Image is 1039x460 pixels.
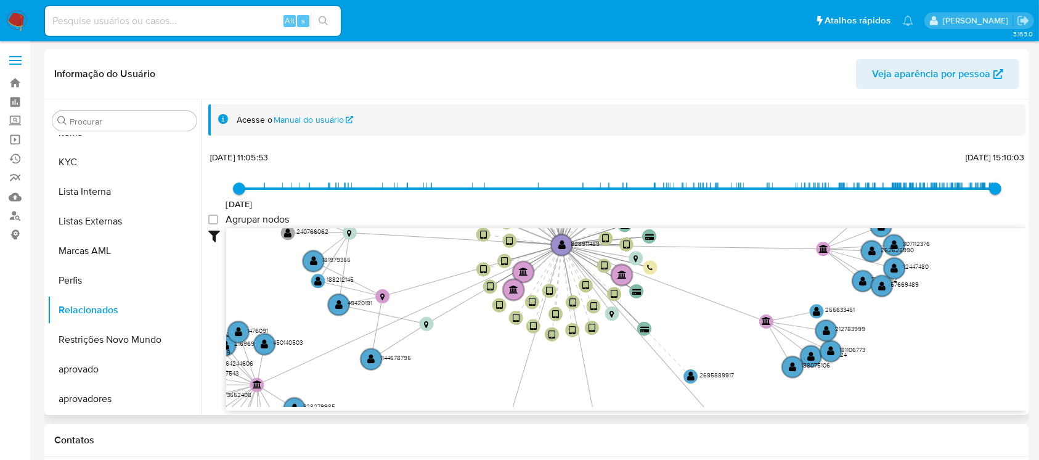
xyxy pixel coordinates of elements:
[571,239,600,248] text: 828911489
[966,151,1024,163] span: [DATE] 15:10:03
[813,306,820,316] text: 
[621,223,629,229] text: 
[314,276,322,286] text: 
[878,221,885,231] text: 
[603,234,609,244] text: 
[226,213,289,226] span: Agrupar nodos
[859,276,866,286] text: 
[208,369,239,377] text: 228537543
[301,15,305,27] span: s
[903,263,929,271] text: 12447480
[47,295,202,325] button: Relacionados
[872,275,898,284] text: 77823012
[872,59,990,89] span: Veja aparência por pessoa
[274,114,354,126] a: Manual do usuário
[552,310,559,319] text: 
[632,289,641,295] text: 
[609,310,614,318] text: 
[548,330,555,340] text: 
[891,280,919,289] text: 57669489
[285,15,295,27] span: Alt
[57,116,67,126] button: Procurar
[348,229,352,237] text: 
[234,339,262,348] text: 216969115
[200,348,230,356] text: 1071180089
[623,240,630,250] text: 
[222,340,229,350] text: 
[47,147,202,177] button: KYC
[274,339,303,347] text: 450140503
[47,325,202,355] button: Restrições Novo Mundo
[943,15,1013,27] p: camila.castro@mercadolivre.com
[501,257,508,266] text: 
[322,255,351,264] text: 181979355
[47,266,202,295] button: Perfis
[601,261,608,271] text: 
[647,265,653,272] text: 
[253,380,262,388] text: 
[590,302,597,311] text: 
[291,403,298,413] text: 
[699,371,734,379] text: 2695889917
[891,263,898,273] text: 
[825,14,890,27] span: Atalhos rápidos
[311,12,336,30] button: search-icon
[828,346,835,356] text: 
[47,355,202,384] button: aprovado
[380,293,385,301] text: 
[235,327,242,337] text: 
[529,297,536,307] text: 
[890,240,898,250] text: 
[807,351,815,361] text: 
[546,286,553,296] text: 
[802,361,831,370] text: 188075106
[297,227,329,236] text: 240766062
[284,228,291,238] text: 
[480,265,487,274] text: 
[327,275,354,284] text: 188212145
[348,299,372,308] text: 49420191
[823,326,830,335] text: 
[247,326,268,335] text: 1476091
[226,198,253,210] span: [DATE]
[487,282,494,292] text: 
[569,326,576,335] text: 
[789,362,796,372] text: 
[840,345,866,354] text: 181106773
[506,236,513,246] text: 
[519,267,528,276] text: 
[208,215,218,224] input: Agrupar nodos
[47,384,202,414] button: aprovadores
[835,325,865,334] text: 212783999
[513,313,519,323] text: 
[70,116,192,127] input: Procurar
[237,114,272,126] span: Acesse o
[335,300,343,310] text: 
[903,15,913,26] a: Notificações
[762,317,772,326] text: 
[47,177,202,207] button: Lista Interna
[611,289,617,299] text: 
[868,246,876,256] text: 
[820,350,847,359] text: 1415717124
[1017,14,1030,27] a: Sair
[380,353,411,362] text: 1144678795
[826,305,855,314] text: 255633451
[310,256,317,266] text: 
[878,281,886,291] text: 
[54,434,1019,446] h1: Contatos
[569,298,576,308] text: 
[881,245,914,254] text: 262625990
[890,220,919,229] text: 304718007
[589,323,595,333] text: 
[530,322,537,332] text: 
[47,236,202,266] button: Marcas AML
[634,255,638,263] text: 
[47,207,202,236] button: Listas Externas
[558,240,566,250] text: 
[480,230,487,240] text: 
[496,301,503,311] text: 
[856,59,1019,89] button: Veja aparência por pessoa
[640,326,649,333] text: 
[424,321,428,329] text: 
